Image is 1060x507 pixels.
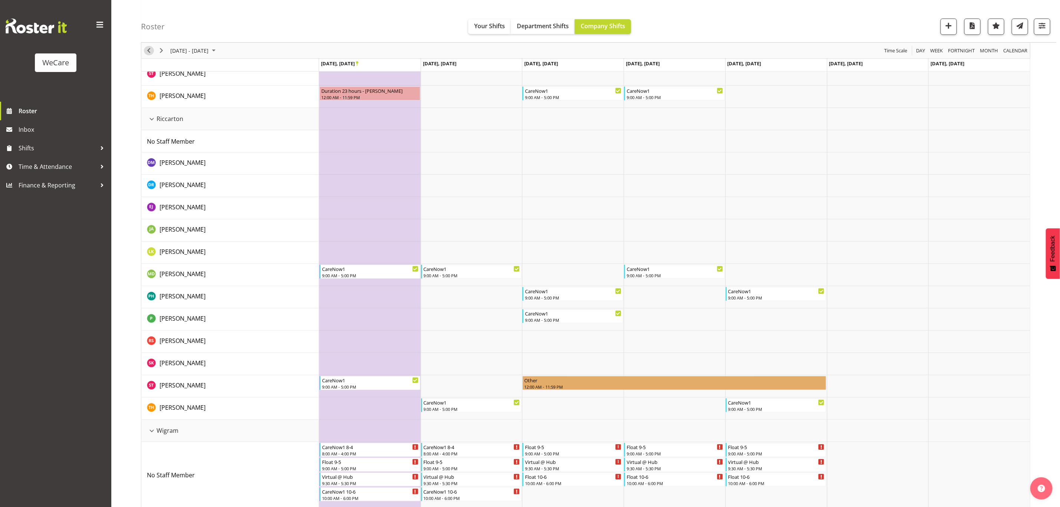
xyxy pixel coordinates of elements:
[929,46,944,55] span: Week
[141,63,319,86] td: Simone Turner resource
[160,381,206,389] span: [PERSON_NAME]
[141,375,319,398] td: Simone Turner resource
[141,197,319,219] td: Ella Jarvis resource
[42,57,69,68] div: WeCare
[19,105,108,117] span: Roster
[157,426,178,435] span: Wigram
[322,451,419,457] div: 8:00 AM - 4:00 PM
[627,465,723,471] div: 9:30 AM - 5:30 PM
[141,175,319,197] td: Deepti Raturi resource
[321,94,419,100] div: 12:00 AM - 11:59 PM
[522,472,623,487] div: No Staff Member"s event - Float 10-6 Begin From Wednesday, September 24, 2025 at 10:00:00 AM GMT+...
[929,46,944,55] button: Timeline Week
[157,46,167,55] button: Next
[726,458,827,472] div: No Staff Member"s event - Virtual @ Hub Begin From Friday, September 26, 2025 at 9:30:00 AM GMT+1...
[525,87,621,94] div: CareNow1
[319,458,420,472] div: No Staff Member"s event - Float 9-5 Begin From Monday, September 22, 2025 at 9:00:00 AM GMT+12:00...
[421,443,522,457] div: No Staff Member"s event - CareNow1 8-4 Begin From Tuesday, September 23, 2025 at 8:00:00 AM GMT+1...
[1002,46,1028,55] span: calendar
[624,458,725,472] div: No Staff Member"s event - Virtual @ Hub Begin From Thursday, September 25, 2025 at 9:30:00 AM GMT...
[424,488,520,495] div: CareNow1 10-6
[147,471,195,480] a: No Staff Member
[627,451,723,457] div: 9:00 AM - 5:00 PM
[947,46,975,55] span: Fortnight
[157,114,183,123] span: Riccarton
[726,443,827,457] div: No Staff Member"s event - Float 9-5 Begin From Friday, September 26, 2025 at 9:00:00 AM GMT+12:00...
[522,287,623,301] div: Philippa Henry"s event - CareNow1 Begin From Wednesday, September 24, 2025 at 9:00:00 AM GMT+12:0...
[424,399,520,406] div: CareNow1
[322,495,419,501] div: 10:00 AM - 6:00 PM
[627,473,723,480] div: Float 10-6
[19,124,108,135] span: Inbox
[525,310,621,317] div: CareNow1
[147,137,195,146] a: No Staff Member
[421,398,522,412] div: Tillie Hollyer"s event - CareNow1 Begin From Tuesday, September 23, 2025 at 9:00:00 AM GMT+12:00 ...
[474,22,505,30] span: Your Shifts
[517,22,569,30] span: Department Shifts
[322,376,419,384] div: CareNow1
[319,86,420,101] div: Tillie Hollyer"s event - Duration 23 hours - Tillie Hollyer Begin From Monday, September 22, 2025...
[624,472,725,487] div: No Staff Member"s event - Float 10-6 Begin From Thursday, September 25, 2025 at 10:00:00 AM GMT+1...
[941,19,957,35] button: Add a new shift
[155,43,168,58] div: Next
[160,292,206,301] a: [PERSON_NAME]
[160,203,206,212] a: [PERSON_NAME]
[141,308,319,331] td: Pooja Prabhu resource
[931,60,964,67] span: [DATE], [DATE]
[322,458,419,465] div: Float 9-5
[424,451,520,457] div: 8:00 AM - 4:00 PM
[160,92,206,100] span: [PERSON_NAME]
[883,46,909,55] button: Time Scale
[423,60,457,67] span: [DATE], [DATE]
[160,292,206,300] span: [PERSON_NAME]
[624,265,725,279] div: Marie-Claire Dickson-Bakker"s event - CareNow1 Begin From Thursday, September 25, 2025 at 9:00:00...
[319,443,420,457] div: No Staff Member"s event - CareNow1 8-4 Begin From Monday, September 22, 2025 at 8:00:00 AM GMT+12...
[624,443,725,457] div: No Staff Member"s event - Float 9-5 Begin From Thursday, September 25, 2025 at 9:00:00 AM GMT+12:...
[19,180,96,191] span: Finance & Reporting
[964,19,981,35] button: Download a PDF of the roster according to the set date range.
[424,406,520,412] div: 9:00 AM - 5:00 PM
[160,158,206,167] span: [PERSON_NAME]
[160,337,206,345] span: [PERSON_NAME]
[141,331,319,353] td: Rhianne Sharples resource
[1046,228,1060,279] button: Feedback - Show survey
[1038,485,1045,492] img: help-xxl-2.png
[160,180,206,189] a: [PERSON_NAME]
[424,473,520,480] div: Virtual @ Hub
[424,495,520,501] div: 10:00 AM - 6:00 PM
[525,443,621,451] div: Float 9-5
[627,443,723,451] div: Float 9-5
[319,487,420,501] div: No Staff Member"s event - CareNow1 10-6 Begin From Monday, September 22, 2025 at 10:00:00 AM GMT+...
[915,46,926,55] span: Day
[979,46,1000,55] button: Timeline Month
[160,225,206,233] span: [PERSON_NAME]
[141,286,319,308] td: Philippa Henry resource
[322,265,419,272] div: CareNow1
[322,384,419,390] div: 9:00 AM - 5:00 PM
[728,443,825,451] div: Float 9-5
[141,420,319,442] td: Wigram resource
[424,480,520,486] div: 9:30 AM - 5:30 PM
[169,46,219,55] button: September 22 - 28, 2025
[525,287,621,295] div: CareNow1
[627,94,723,100] div: 9:00 AM - 5:00 PM
[160,403,206,412] a: [PERSON_NAME]
[19,161,96,172] span: Time & Attendance
[160,314,206,323] a: [PERSON_NAME]
[915,46,926,55] button: Timeline Day
[319,265,420,279] div: Marie-Claire Dickson-Bakker"s event - CareNow1 Begin From Monday, September 22, 2025 at 9:00:00 A...
[525,480,621,486] div: 10:00 AM - 6:00 PM
[728,465,825,471] div: 9:30 AM - 5:30 PM
[160,336,206,345] a: [PERSON_NAME]
[141,153,319,175] td: Deepti Mahajan resource
[160,181,206,189] span: [PERSON_NAME]
[160,69,206,78] a: [PERSON_NAME]
[624,86,725,101] div: Tillie Hollyer"s event - CareNow1 Begin From Thursday, September 25, 2025 at 9:00:00 AM GMT+12:00...
[728,399,825,406] div: CareNow1
[424,458,520,465] div: Float 9-5
[160,248,206,256] span: [PERSON_NAME]
[322,488,419,495] div: CareNow1 10-6
[424,272,520,278] div: 9:00 AM - 5:00 PM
